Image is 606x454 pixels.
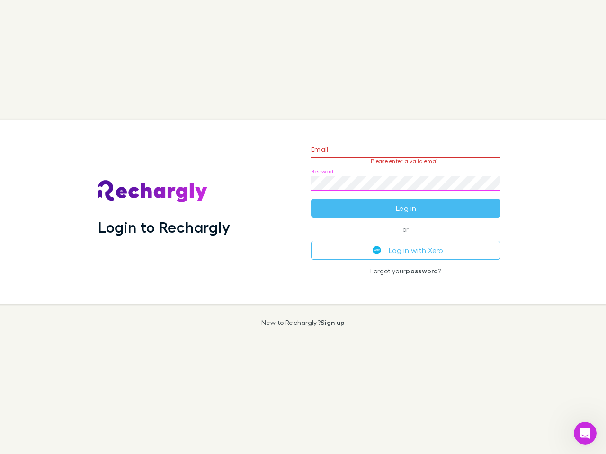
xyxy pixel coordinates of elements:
[311,241,500,260] button: Log in with Xero
[574,422,597,445] iframe: Intercom live chat
[373,246,381,254] img: Xero's logo
[311,229,500,229] span: or
[311,267,500,275] p: Forgot your ?
[261,319,345,326] p: New to Rechargly?
[311,199,500,218] button: Log in
[406,267,438,275] a: password
[98,218,230,236] h1: Login to Rechargly
[311,168,333,175] label: Password
[321,318,345,326] a: Sign up
[311,158,500,165] p: Please enter a valid email.
[98,180,208,203] img: Rechargly's Logo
